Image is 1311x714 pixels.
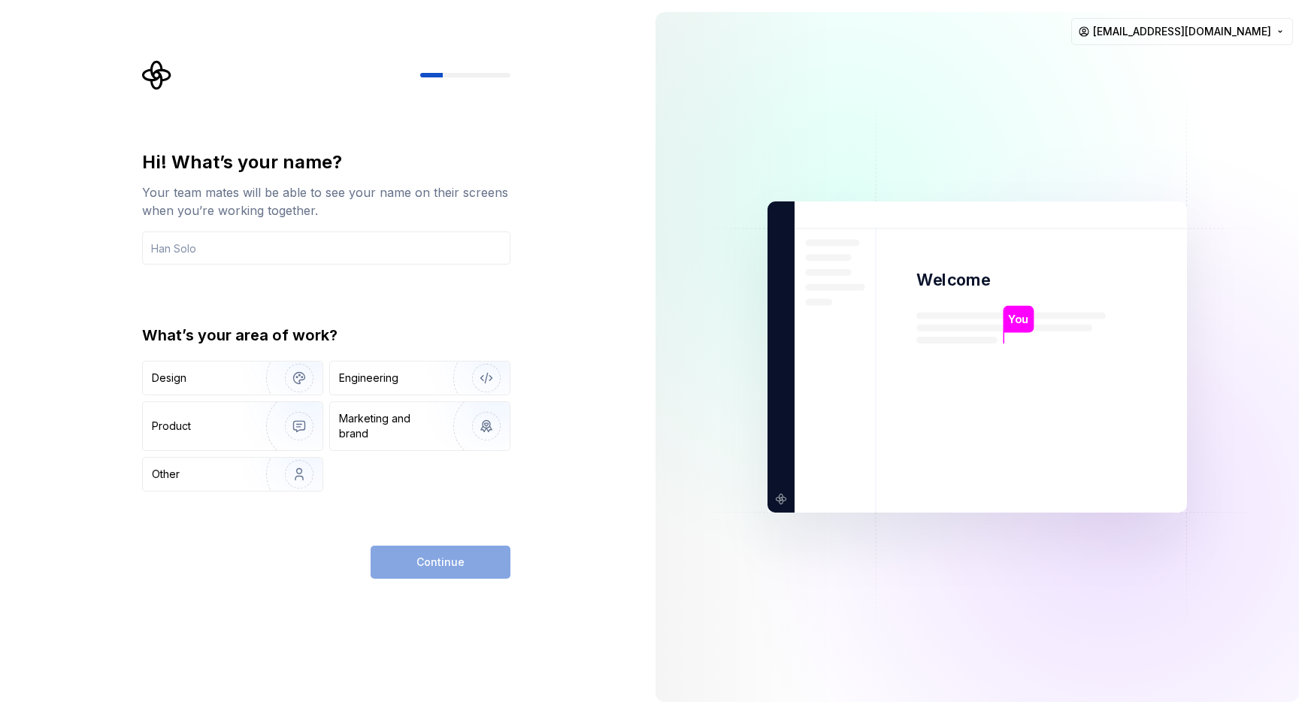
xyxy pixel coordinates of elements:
[1008,311,1028,328] p: You
[1093,24,1271,39] span: [EMAIL_ADDRESS][DOMAIN_NAME]
[1071,18,1293,45] button: [EMAIL_ADDRESS][DOMAIN_NAME]
[339,371,398,386] div: Engineering
[916,269,990,291] p: Welcome
[339,411,441,441] div: Marketing and brand
[152,419,191,434] div: Product
[142,150,510,174] div: Hi! What’s your name?
[152,371,186,386] div: Design
[152,467,180,482] div: Other
[142,231,510,265] input: Han Solo
[142,183,510,219] div: Your team mates will be able to see your name on their screens when you’re working together.
[142,325,510,346] div: What’s your area of work?
[142,60,172,90] svg: Supernova Logo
